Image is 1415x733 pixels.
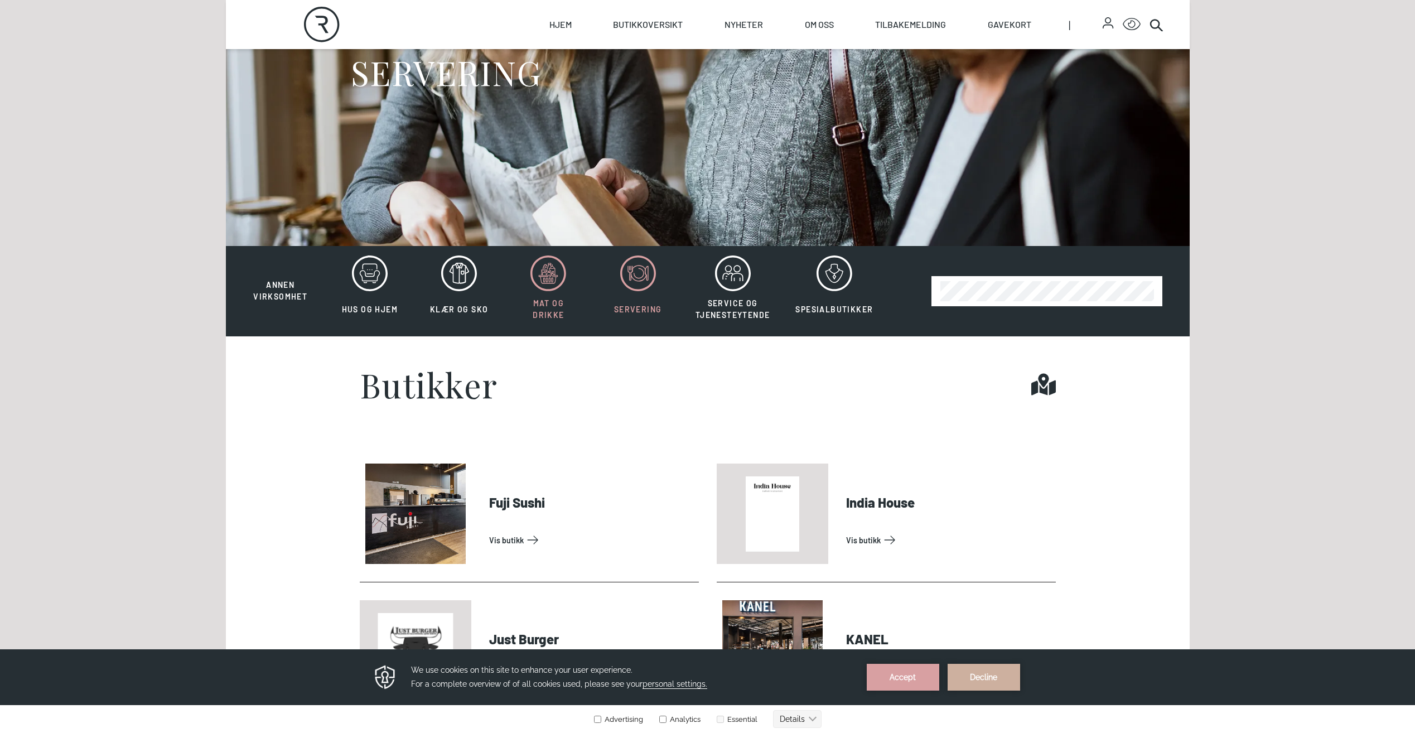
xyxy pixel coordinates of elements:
[594,66,601,74] input: Advertising
[505,255,592,327] button: Mat og drikke
[684,255,782,327] button: Service og tjenesteytende
[696,298,770,320] span: Service og tjenesteytende
[416,255,503,327] button: Klær og sko
[1123,16,1141,33] button: Open Accessibility Menu
[489,531,694,549] a: Vis Butikk: Fuji Sushi
[795,305,873,314] span: Spesialbutikker
[773,61,822,79] button: Details
[846,531,1051,549] a: Vis Butikk: India House
[373,15,397,41] img: Privacy reminder
[784,255,885,327] button: Spesialbutikker
[659,66,667,74] input: Analytics
[595,255,682,327] button: Servering
[533,298,564,320] span: Mat og drikke
[867,15,939,41] button: Accept
[253,280,307,301] span: Annen virksomhet
[342,305,398,314] span: Hus og hjem
[948,15,1020,41] button: Decline
[593,66,643,74] label: Advertising
[614,305,662,314] span: Servering
[360,368,498,401] h1: Butikker
[714,66,757,74] label: Essential
[351,51,542,93] h1: SERVERING
[780,65,805,74] text: Details
[657,66,701,74] label: Analytics
[237,255,324,303] button: Annen virksomhet
[411,14,853,42] h3: We use cookies on this site to enhance your user experience. For a complete overview of of all co...
[326,255,413,327] button: Hus og hjem
[430,305,488,314] span: Klær og sko
[717,66,724,74] input: Essential
[643,30,707,40] span: personal settings.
